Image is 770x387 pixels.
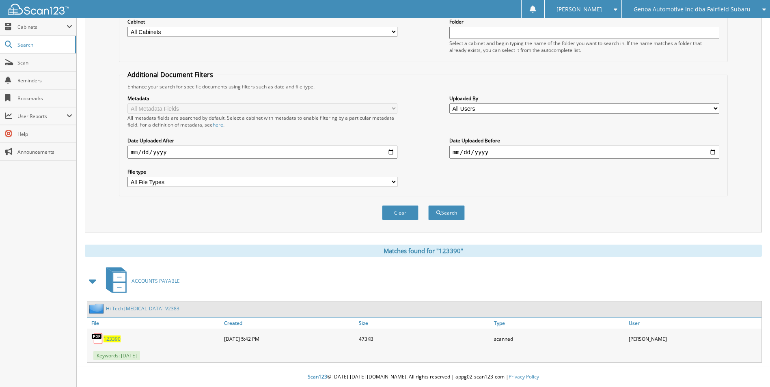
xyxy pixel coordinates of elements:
[17,131,72,138] span: Help
[222,331,357,347] div: [DATE] 5:42 PM
[509,373,539,380] a: Privacy Policy
[104,335,121,342] a: 123390
[729,348,770,387] iframe: Chat Widget
[17,113,67,120] span: User Reports
[382,205,418,220] button: Clear
[17,95,72,102] span: Bookmarks
[101,265,180,297] a: ACCOUNTS PAYABLE
[222,318,357,329] a: Created
[428,205,465,220] button: Search
[127,114,397,128] div: All metadata fields are searched by default. Select a cabinet with metadata to enable filtering b...
[127,168,397,175] label: File type
[127,18,397,25] label: Cabinet
[357,331,492,347] div: 473KB
[123,83,723,90] div: Enhance your search for specific documents using filters such as date and file type.
[127,137,397,144] label: Date Uploaded After
[17,59,72,66] span: Scan
[627,318,761,329] a: User
[213,121,223,128] a: here
[87,318,222,329] a: File
[17,77,72,84] span: Reminders
[627,331,761,347] div: [PERSON_NAME]
[132,277,180,284] span: ACCOUNTS PAYABLE
[17,41,71,48] span: Search
[449,146,719,159] input: end
[492,331,627,347] div: scanned
[127,146,397,159] input: start
[77,367,770,387] div: © [DATE]-[DATE] [DOMAIN_NAME]. All rights reserved | appg02-scan123-com |
[17,24,67,30] span: Cabinets
[123,70,217,79] legend: Additional Document Filters
[17,148,72,155] span: Announcements
[449,95,719,102] label: Uploaded By
[449,40,719,54] div: Select a cabinet and begin typing the name of the folder you want to search in. If the name match...
[308,373,327,380] span: Scan123
[492,318,627,329] a: Type
[449,18,719,25] label: Folder
[8,4,69,15] img: scan123-logo-white.svg
[449,137,719,144] label: Date Uploaded Before
[106,305,179,312] a: Hi Tech [MEDICAL_DATA]-V2383
[89,303,106,314] img: folder2.png
[93,351,140,360] span: Keywords: [DATE]
[556,7,602,12] span: [PERSON_NAME]
[357,318,492,329] a: Size
[127,95,397,102] label: Metadata
[634,7,751,12] span: Genoa Automotive Inc dba Fairfield Subaru
[85,245,762,257] div: Matches found for "123390"
[91,333,104,345] img: PDF.png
